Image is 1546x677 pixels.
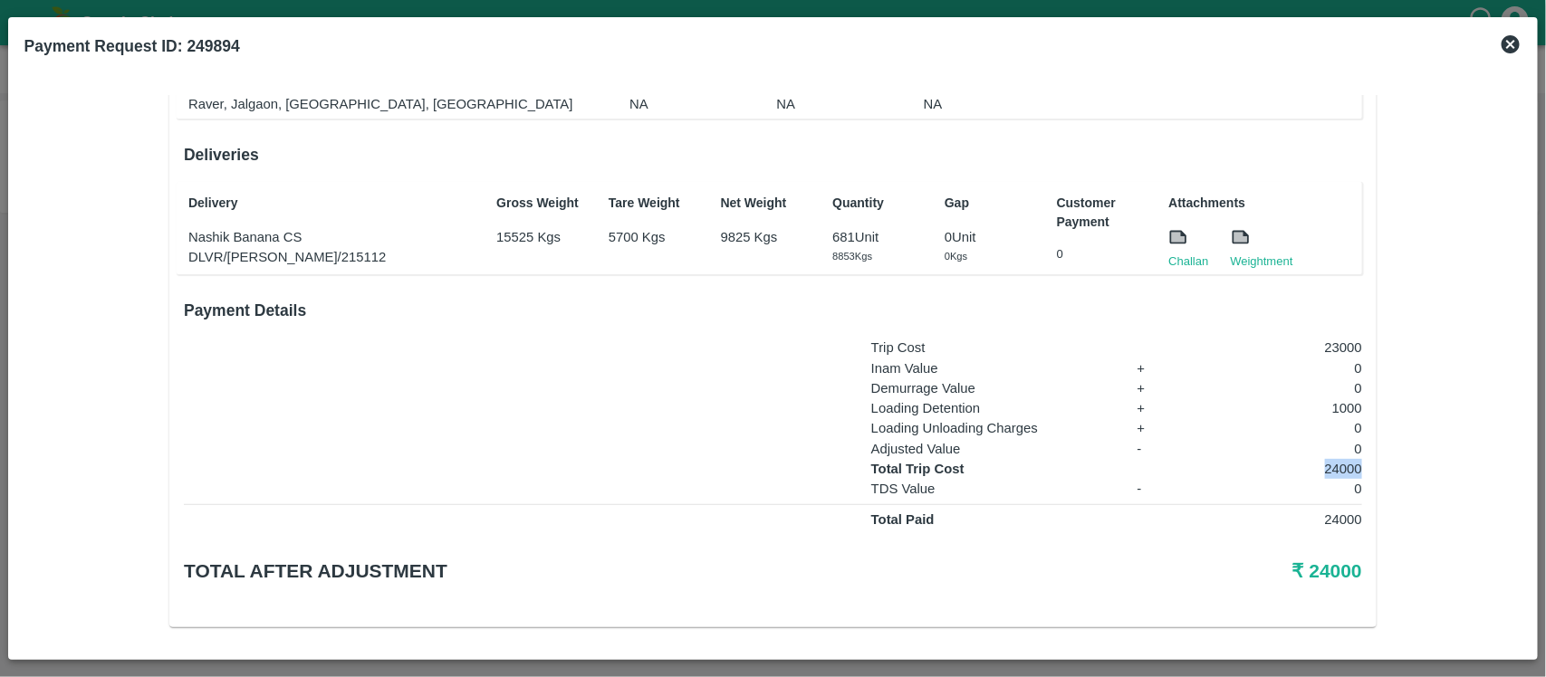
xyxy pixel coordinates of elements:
[1198,510,1362,529] p: 24000
[496,194,587,213] p: Gross Weight
[871,338,1117,358] p: Trip Cost
[871,358,1117,378] p: Inam Value
[1198,398,1362,418] p: 1000
[184,298,1362,323] h6: Payment Details
[721,227,811,247] p: 9825 Kgs
[924,94,1014,114] p: NA
[1138,479,1178,499] p: -
[184,142,1362,167] h6: Deliveries
[871,398,1117,418] p: Loading Detention
[1138,378,1178,398] p: +
[871,378,1117,398] p: Demurrage Value
[1168,253,1208,271] a: Challan
[1138,398,1178,418] p: +
[1138,439,1178,459] p: -
[496,227,587,247] p: 15525 Kgs
[184,558,969,584] h5: Total after adjustment
[832,194,923,213] p: Quantity
[832,251,872,262] span: 8853 Kgs
[871,439,1117,459] p: Adjusted Value
[969,558,1362,584] h5: ₹ 24000
[945,227,1035,247] p: 0 Unit
[776,94,867,114] p: NA
[188,194,475,213] p: Delivery
[1198,418,1362,438] p: 0
[1168,194,1357,213] p: Attachments
[1198,378,1362,398] p: 0
[1198,338,1362,358] p: 23000
[1057,246,1147,263] p: 0
[188,247,475,267] p: DLVR/[PERSON_NAME]/215112
[721,194,811,213] p: Net Weight
[1198,479,1362,499] p: 0
[871,462,965,476] strong: Total Trip Cost
[1138,358,1178,378] p: +
[188,227,475,247] p: Nashik Banana CS
[1138,418,1178,438] p: +
[1231,253,1293,271] a: Weightment
[609,194,699,213] p: Tare Weight
[24,37,240,55] b: Payment Request ID: 249894
[1057,194,1147,232] p: Customer Payment
[1198,358,1362,378] p: 0
[1198,439,1362,459] p: 0
[945,194,1035,213] p: Gap
[188,94,573,114] p: Raver, Jalgaon, [GEOGRAPHIC_DATA], [GEOGRAPHIC_DATA]
[832,227,923,247] p: 681 Unit
[871,512,935,527] strong: Total Paid
[871,479,1117,499] p: TDS Value
[871,418,1117,438] p: Loading Unloading Charges
[1198,459,1362,479] p: 24000
[945,251,967,262] span: 0 Kgs
[629,94,720,114] p: NA
[609,227,699,247] p: 5700 Kgs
